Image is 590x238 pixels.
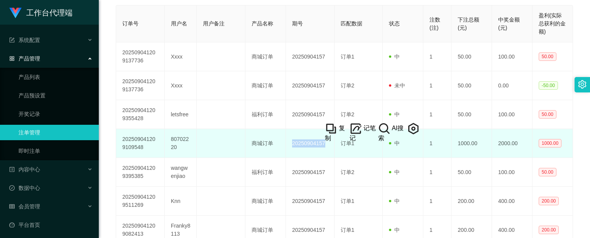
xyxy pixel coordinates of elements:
[245,100,286,129] td: 福利订单
[245,129,286,158] td: 商城订单
[492,158,533,187] td: 100.00
[245,71,286,100] td: 商城订单
[341,82,355,89] span: 订单2
[286,158,335,187] td: 20250904157
[389,82,405,89] span: 未中
[116,100,165,129] td: 202509041209355428
[498,17,520,31] span: 中奖金额(元)
[350,125,376,141] span: 记笔记
[423,158,451,187] td: 1
[492,71,533,100] td: 0.00
[492,100,533,129] td: 100.00
[203,20,225,27] span: 用户备注
[492,129,533,158] td: 2000.00
[116,129,165,158] td: 202509041209109548
[341,111,355,117] span: 订单2
[389,140,400,146] span: 中
[341,54,355,60] span: 订单1
[458,17,479,31] span: 下注总额(元)
[165,129,197,158] td: 80702220
[19,88,93,103] a: 产品预设置
[451,158,492,187] td: 50.00
[378,125,404,141] span: AI搜索
[286,71,335,100] td: 20250904157
[9,185,40,191] span: 数据中心
[9,56,15,61] i: 图标: appstore-o
[325,125,345,141] span: 复制
[19,106,93,122] a: 开奖记录
[9,55,40,62] span: 产品管理
[539,226,559,234] span: 200.00
[539,52,556,61] span: 50.00
[245,42,286,71] td: 商城订单
[116,187,165,216] td: 202509041209511269
[9,37,40,43] span: 系统配置
[19,143,93,159] a: 即时注单
[451,42,492,71] td: 50.00
[252,20,273,27] span: 产品名称
[451,100,492,129] td: 50.00
[9,8,22,18] img: logo.9652507e.png
[492,42,533,71] td: 100.00
[539,197,559,205] span: 200.00
[539,12,566,35] span: 盈利(实际总获利的金额)
[407,122,419,135] img: AivEMIV8KsPvPPD9SxUql4SH8QqllF07RjqtXqV5ygdJe4UlMEr3zb7XZL+lAGNfV6vZfL5R4VAYnRBZUUEhoFNTJsoqO0CbC...
[9,217,93,233] a: 图标: dashboard平台首页
[165,100,197,129] td: letsfree
[19,125,93,140] a: 注单管理
[492,187,533,216] td: 400.00
[165,158,197,187] td: wangwenjiao
[539,168,556,176] span: 50.00
[350,122,362,135] img: note_menu_logo_v2.png
[286,42,335,71] td: 20250904157
[9,204,15,209] i: 图标: table
[423,100,451,129] td: 1
[9,203,40,210] span: 会员管理
[451,71,492,100] td: 50.00
[578,80,587,89] i: 图标: setting
[292,20,303,27] span: 期号
[341,169,355,175] span: 订单2
[245,187,286,216] td: 商城订单
[325,122,337,135] img: +vywMD4W03sz8AcLhV9TmKVjsAAAAABJRU5ErkJggg==
[116,42,165,71] td: 202509041209137736
[286,187,335,216] td: 20250904157
[19,69,93,85] a: 产品列表
[539,139,561,147] span: 1000.00
[423,71,451,100] td: 1
[389,169,400,175] span: 中
[389,20,400,27] span: 状态
[9,166,40,173] span: 内容中心
[9,37,15,43] i: 图标: form
[423,187,451,216] td: 1
[423,42,451,71] td: 1
[9,9,73,15] a: 工作台代理端
[539,81,558,90] span: -50.00
[423,129,451,158] td: 1
[26,0,73,25] h1: 工作台代理端
[451,129,492,158] td: 1000.00
[389,111,400,117] span: 中
[165,42,197,71] td: Xxxx
[286,129,335,158] td: 20250904157
[341,227,355,233] span: 订单1
[451,187,492,216] td: 200.00
[165,71,197,100] td: Xxxx
[286,100,335,129] td: 20250904157
[378,122,391,135] img: hH46hMuwJzBHKAAAAAElFTkSuQmCC
[389,227,400,233] span: 中
[9,167,15,172] i: 图标: profile
[539,110,556,119] span: 50.00
[341,198,355,204] span: 订单1
[165,187,197,216] td: Knn
[341,140,355,146] span: 订单1
[9,185,15,191] i: 图标: check-circle-o
[116,158,165,187] td: 202509041209395385
[171,20,187,27] span: 用户名
[116,71,165,100] td: 202509041209137736
[245,158,286,187] td: 福利订单
[341,20,362,27] span: 匹配数据
[429,17,440,31] span: 注数(注)
[389,198,400,204] span: 中
[122,20,139,27] span: 订单号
